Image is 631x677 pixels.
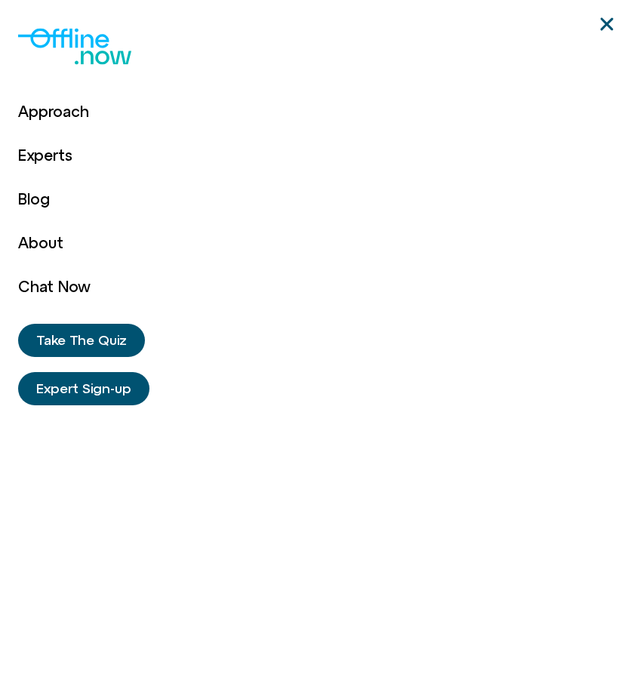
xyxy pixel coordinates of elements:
a: Blog [18,177,91,221]
a: Take The Quiz [18,324,145,357]
img: Logo for Offline.now with the text "Offline" in blue and "Now" in Green. [18,18,131,75]
a: About [18,221,91,265]
span: Take The Quiz [36,333,127,348]
a: Experts [18,134,91,177]
a: Chat Now [18,265,91,309]
a: Close [598,15,616,33]
a: Approach [18,90,91,134]
a: Expert Sign-up [18,372,149,405]
nav: Menu [18,90,91,309]
span: Expert Sign-up [36,381,131,396]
